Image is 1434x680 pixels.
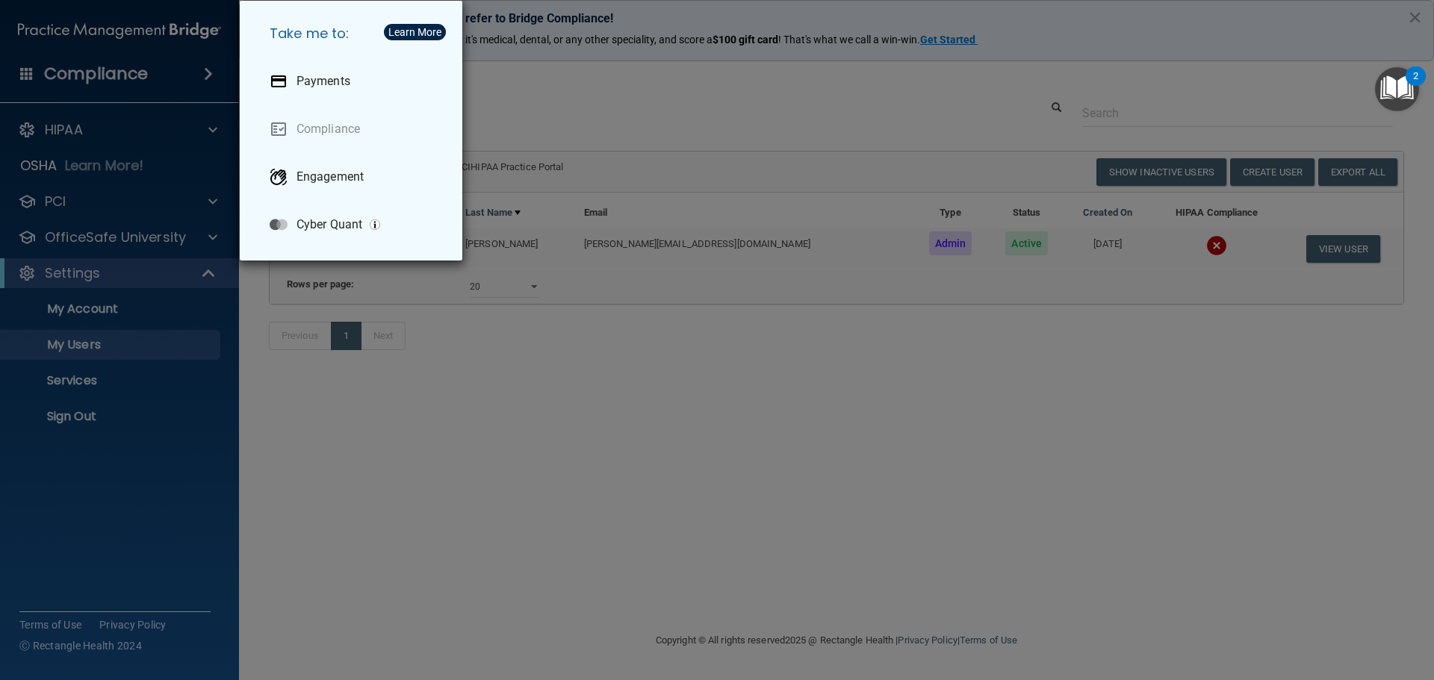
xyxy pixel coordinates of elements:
[297,217,362,232] p: Cyber Quant
[384,24,446,40] button: Learn More
[258,60,450,102] a: Payments
[258,156,450,198] a: Engagement
[1413,76,1418,96] div: 2
[297,74,350,89] p: Payments
[258,204,450,246] a: Cyber Quant
[258,13,450,54] h5: Take me to:
[1375,67,1419,111] button: Open Resource Center, 2 new notifications
[297,169,364,184] p: Engagement
[388,27,441,37] div: Learn More
[258,108,450,150] a: Compliance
